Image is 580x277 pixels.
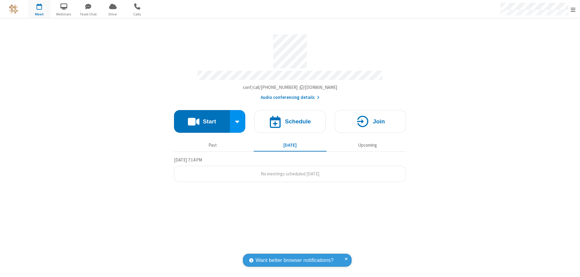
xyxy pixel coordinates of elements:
[243,84,337,90] span: Copy my meeting room link
[335,110,406,133] button: Join
[285,119,311,124] h4: Schedule
[256,256,333,264] span: Want better browser notifications?
[230,110,246,133] div: Start conference options
[261,94,320,101] button: Audio conferencing details
[174,157,202,163] span: [DATE] 7:14 PM
[243,84,337,91] button: Copy my meeting room linkCopy my meeting room link
[565,261,575,273] iframe: Chat
[203,119,216,124] h4: Start
[254,139,327,151] button: [DATE]
[77,11,100,17] span: Team Chat
[254,110,326,133] button: Schedule
[126,11,149,17] span: Calls
[174,30,406,101] section: Account details
[28,11,51,17] span: Meet
[176,139,249,151] button: Past
[373,119,385,124] h4: Join
[101,11,124,17] span: Drive
[331,139,404,151] button: Upcoming
[261,171,319,177] span: No meetings scheduled [DATE]
[174,156,406,182] section: Today's Meetings
[9,5,18,14] img: QA Selenium DO NOT DELETE OR CHANGE
[174,110,230,133] button: Start
[53,11,75,17] span: Webinars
